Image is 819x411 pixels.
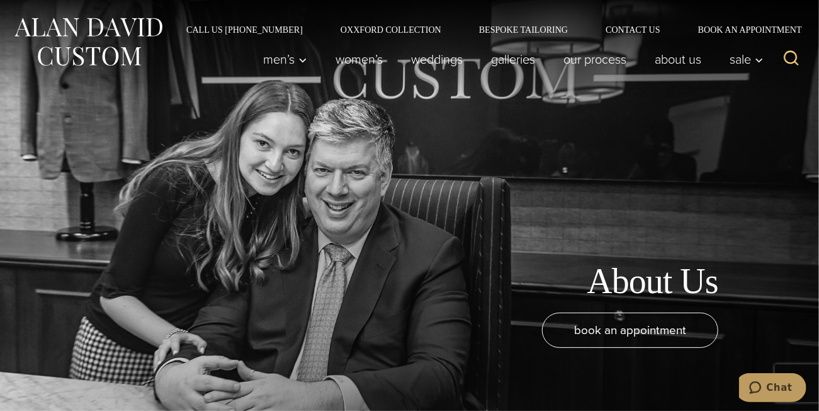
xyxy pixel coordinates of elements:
[574,321,686,339] span: book an appointment
[249,47,771,72] nav: Primary Navigation
[587,260,718,303] h1: About Us
[776,44,806,74] button: View Search Form
[167,25,806,34] nav: Secondary Navigation
[679,25,806,34] a: Book an Appointment
[550,47,641,72] a: Our Process
[167,25,322,34] a: Call Us [PHONE_NUMBER]
[587,25,679,34] a: Contact Us
[460,25,587,34] a: Bespoke Tailoring
[739,373,806,405] iframe: Opens a widget where you can chat to one of our agents
[397,47,477,72] a: weddings
[322,25,460,34] a: Oxxford Collection
[477,47,550,72] a: Galleries
[249,47,322,72] button: Men’s sub menu toggle
[641,47,716,72] a: About Us
[716,47,771,72] button: Child menu of Sale
[542,313,718,348] a: book an appointment
[13,14,164,70] img: Alan David Custom
[322,47,397,72] a: Women’s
